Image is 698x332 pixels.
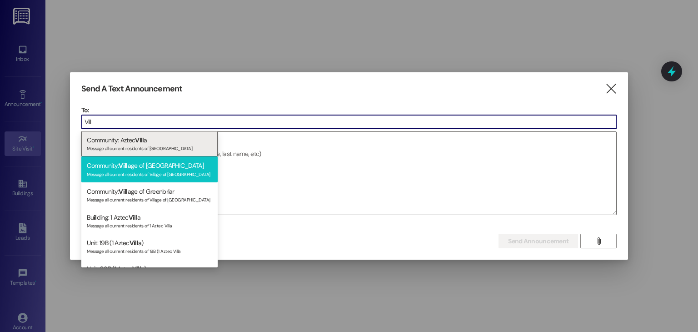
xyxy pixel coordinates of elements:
span: Send Announcement [508,236,568,246]
input: Type to select the units, buildings, or communities you want to message. (e.g. 'Unit 1A', 'Buildi... [82,115,617,129]
span: Vill [130,239,138,247]
span: Vill [119,161,127,170]
div: Community: Aztec a [81,131,218,157]
div: Message all current residents of 19B (1 Aztec Villa [87,246,212,254]
div: Message all current residents of Village of [GEOGRAPHIC_DATA] [87,195,212,203]
i:  [605,84,617,94]
div: Message all current residents of Village of [GEOGRAPHIC_DATA] [87,170,212,177]
div: Message all current residents of [GEOGRAPHIC_DATA] [87,144,212,151]
div: Message all current residents of 1 Aztec Villa [87,221,212,229]
span: Vill [119,187,127,196]
div: Unit: 08B (1 Aztec a) [81,260,218,286]
span: Vill [135,136,144,144]
span: il [94,213,97,221]
h3: Send A Text Announcement [81,84,182,94]
div: Bu ding: 1 Aztec a [81,208,218,234]
span: Vill [129,213,137,221]
div: Unit: 19B (1 Aztec a) [81,234,218,260]
div: Community: age of Greenbriar [81,182,218,208]
i:  [595,237,602,245]
button: Send Announcement [499,234,578,248]
p: To: [81,106,617,115]
div: Community: age of [GEOGRAPHIC_DATA] [81,156,218,182]
span: Vill [132,265,141,273]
